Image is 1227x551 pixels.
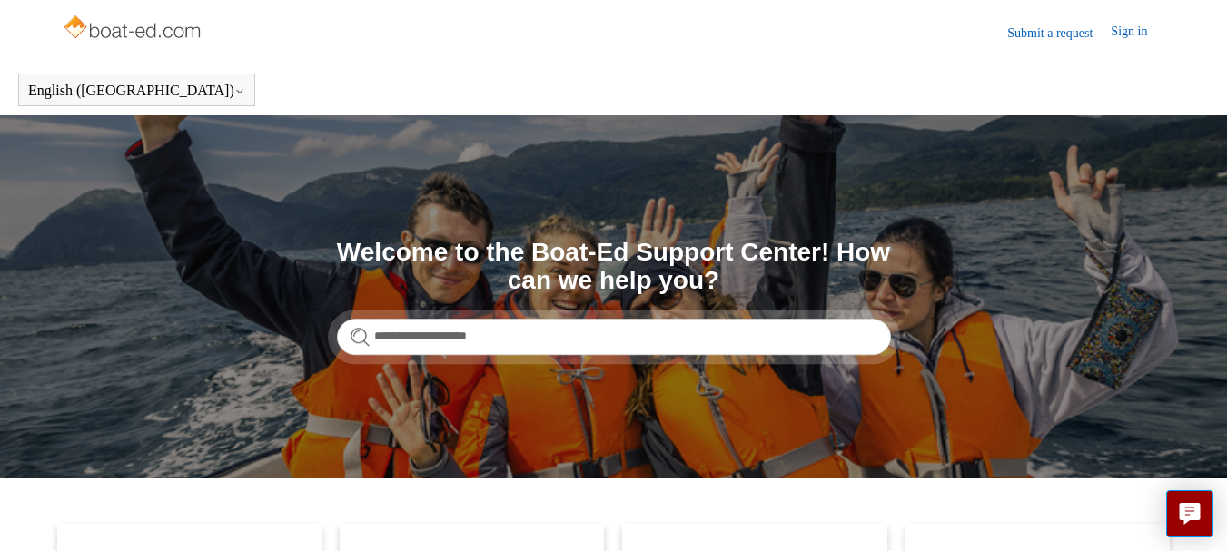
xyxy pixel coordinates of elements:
button: English ([GEOGRAPHIC_DATA]) [28,83,245,99]
h1: Welcome to the Boat-Ed Support Center! How can we help you? [337,239,891,295]
a: Sign in [1111,22,1165,44]
button: Live chat [1166,490,1213,537]
input: Search [337,319,891,355]
a: Submit a request [1007,24,1111,43]
img: Boat-Ed Help Center home page [62,11,206,47]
